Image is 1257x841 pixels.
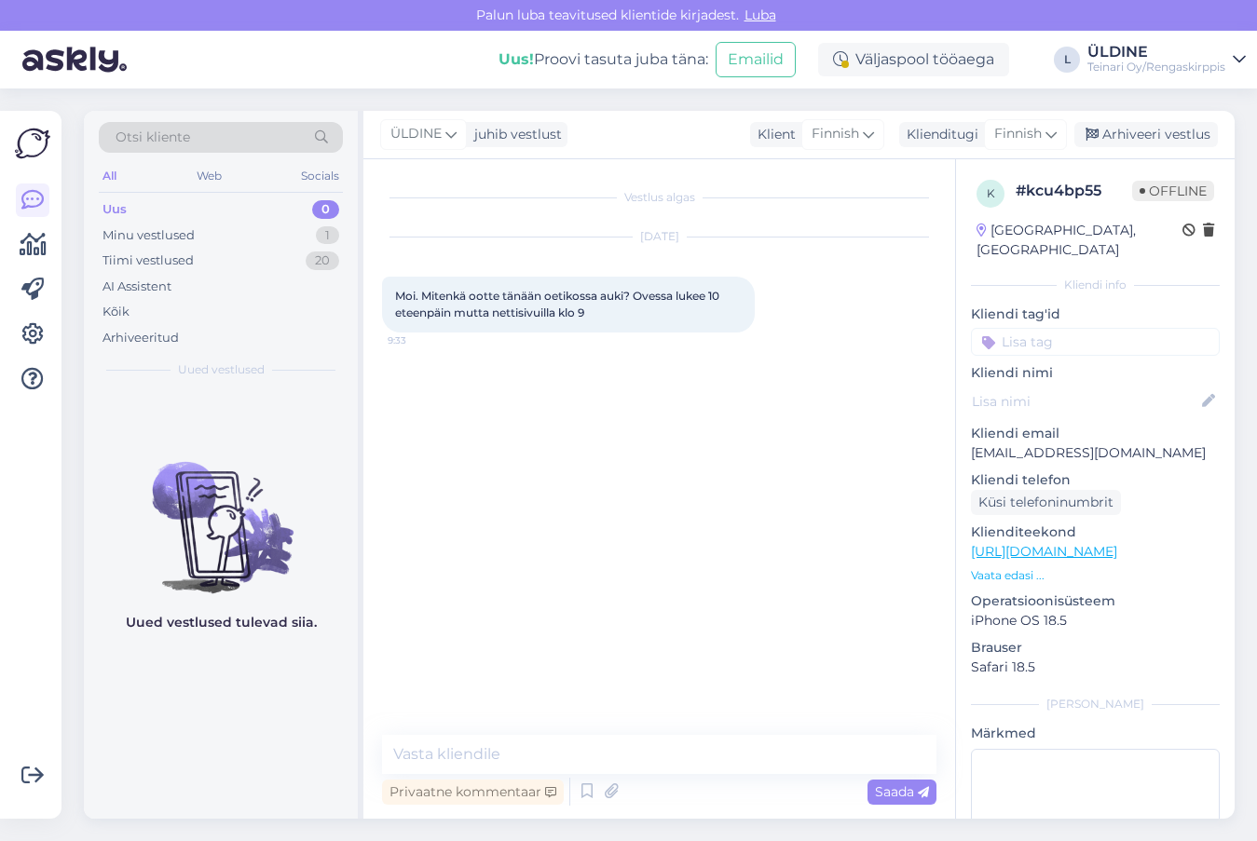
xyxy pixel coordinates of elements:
[1087,45,1246,75] a: ÜLDINETeinari Oy/Rengaskirppis
[102,200,127,219] div: Uus
[499,50,534,68] b: Uus!
[102,226,195,245] div: Minu vestlused
[750,125,796,144] div: Klient
[499,48,708,71] div: Proovi tasuta juba täna:
[971,724,1220,743] p: Märkmed
[971,363,1220,383] p: Kliendi nimi
[875,783,929,800] span: Saada
[971,591,1220,611] p: Operatsioonisüsteem
[971,443,1220,463] p: [EMAIL_ADDRESS][DOMAIN_NAME]
[116,128,190,147] span: Otsi kliente
[971,328,1220,356] input: Lisa tag
[382,780,564,805] div: Privaatne kommentaar
[382,228,936,245] div: [DATE]
[971,424,1220,443] p: Kliendi email
[971,522,1220,542] p: Klienditeekond
[102,303,130,321] div: Kõik
[977,221,1182,260] div: [GEOGRAPHIC_DATA], [GEOGRAPHIC_DATA]
[388,333,458,347] span: 9:33
[899,125,978,144] div: Klienditugi
[1054,47,1080,73] div: L
[99,164,120,188] div: All
[306,251,339,270] div: 20
[812,124,859,144] span: Finnish
[739,7,782,23] span: Luba
[126,613,317,632] p: Uued vestlused tulevad siia.
[987,186,995,200] span: k
[818,43,1009,76] div: Väljaspool tööaega
[297,164,343,188] div: Socials
[390,124,442,144] span: ÜLDINE
[971,490,1121,515] div: Küsi telefoninumbrit
[312,200,339,219] div: 0
[716,42,796,77] button: Emailid
[395,289,722,319] span: Moi. Mitenkä ootte tänään oetikossa auki? Ovessa lukee 10 eteenpäin mutta nettisivuilla klo 9
[102,251,194,270] div: Tiimi vestlused
[971,277,1220,293] div: Kliendi info
[1087,45,1225,60] div: ÜLDINE
[193,164,225,188] div: Web
[972,391,1198,412] input: Lisa nimi
[994,124,1042,144] span: Finnish
[971,696,1220,712] div: [PERSON_NAME]
[102,329,179,347] div: Arhiveeritud
[1132,181,1214,201] span: Offline
[84,428,358,596] img: No chats
[971,567,1220,584] p: Vaata edasi ...
[1074,122,1218,147] div: Arhiveeri vestlus
[1087,60,1225,75] div: Teinari Oy/Rengaskirppis
[971,470,1220,490] p: Kliendi telefon
[178,361,265,378] span: Uued vestlused
[971,543,1117,560] a: [URL][DOMAIN_NAME]
[971,611,1220,631] p: iPhone OS 18.5
[15,126,50,161] img: Askly Logo
[1016,180,1132,202] div: # kcu4bp55
[102,278,171,296] div: AI Assistent
[971,305,1220,324] p: Kliendi tag'id
[382,189,936,206] div: Vestlus algas
[467,125,562,144] div: juhib vestlust
[971,658,1220,677] p: Safari 18.5
[971,638,1220,658] p: Brauser
[316,226,339,245] div: 1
